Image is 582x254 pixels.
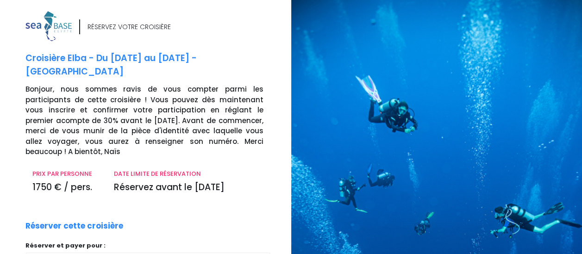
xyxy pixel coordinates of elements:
p: DATE LIMITE DE RÉSERVATION [114,169,263,179]
div: RÉSERVEZ VOTRE CROISIÈRE [88,22,171,32]
p: Réserver et payer pour : [25,241,270,250]
p: Croisière Elba - Du [DATE] au [DATE] - [GEOGRAPHIC_DATA] [25,52,284,78]
p: 1750 € / pers. [32,181,100,194]
img: logo_color1.png [25,11,72,41]
p: Réservez avant le [DATE] [114,181,263,194]
p: PRIX PAR PERSONNE [32,169,100,179]
p: Bonjour, nous sommes ravis de vous compter parmi les participants de cette croisière ! Vous pouve... [25,84,284,157]
p: Réserver cette croisière [25,220,123,232]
